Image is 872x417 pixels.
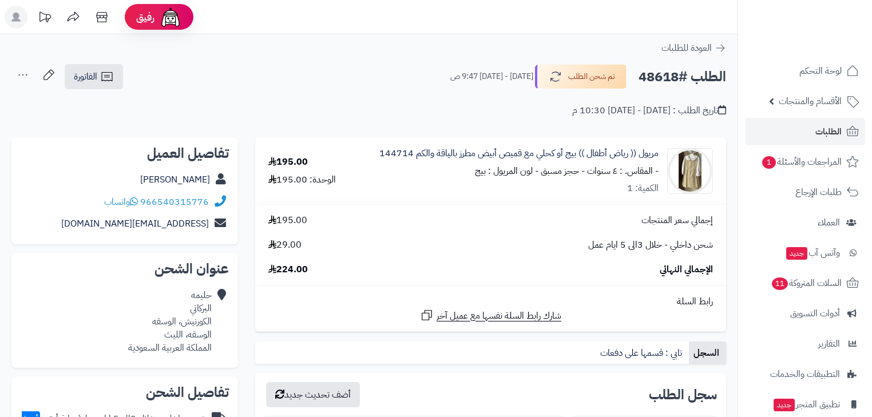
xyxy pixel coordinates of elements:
span: الإجمالي النهائي [660,263,713,276]
span: أدوات التسويق [790,305,840,321]
a: طلبات الإرجاع [745,178,865,206]
span: السلات المتروكة [771,275,842,291]
a: التطبيقات والخدمات [745,360,865,388]
img: 1753774187-IMG_1979-90x90.jpeg [668,148,712,194]
span: التطبيقات والخدمات [770,366,840,382]
div: 195.00 [268,156,308,169]
span: التقارير [818,336,840,352]
span: شحن داخلي - خلال 3الى 5 ايام عمل [588,239,713,252]
small: - المقاس. : ٤ سنوات - حجز مسبق [541,164,659,178]
span: جديد [786,247,807,260]
h2: تفاصيل العميل [21,146,229,160]
span: المراجعات والأسئلة [761,154,842,170]
span: الفاتورة [74,70,97,84]
a: لوحة التحكم [745,57,865,85]
span: وآتس آب [785,245,840,261]
div: الوحدة: 195.00 [268,173,336,186]
div: رابط السلة [260,295,722,308]
a: وآتس آبجديد [745,239,865,267]
span: 29.00 [268,239,302,252]
a: السلات المتروكة11 [745,269,865,297]
button: تم شحن الطلب [535,65,627,89]
a: أدوات التسويق [745,300,865,327]
a: 966540315776 [140,195,209,209]
span: الطلبات [815,124,842,140]
span: طلبات الإرجاع [795,184,842,200]
a: [PERSON_NAME] [140,173,210,186]
span: العملاء [818,215,840,231]
small: [DATE] - [DATE] 9:47 ص [450,71,533,82]
div: الكمية: 1 [627,182,659,195]
a: الطلبات [745,118,865,145]
span: 11 [772,277,788,290]
div: تاريخ الطلب : [DATE] - [DATE] 10:30 م [572,104,726,117]
a: السجل [689,341,726,364]
span: لوحة التحكم [799,63,842,79]
span: تطبيق المتجر [772,396,840,412]
a: واتساب [104,195,138,209]
h2: الطلب #48618 [639,65,726,89]
a: المراجعات والأسئلة1 [745,148,865,176]
small: - لون المريول : بيج [475,164,538,178]
a: التقارير [745,330,865,358]
a: مريول (( رياض أطفال )) بيج أو كحلي مع قميص أبيض مطرز بالياقة والكم 144714 [379,147,659,160]
span: شارك رابط السلة نفسها مع عميل آخر [437,309,561,323]
img: ai-face.png [159,6,182,29]
div: حليمه البركاتي الكورنيش، الوسقه الوسقه، الليث المملكة العربية السعودية [128,289,212,354]
h3: سجل الطلب [649,388,717,402]
a: العملاء [745,209,865,236]
span: جديد [774,399,795,411]
span: 1 [762,156,776,169]
h2: تفاصيل الشحن [21,386,229,399]
span: 224.00 [268,263,308,276]
a: تابي : قسمها على دفعات [596,341,689,364]
span: رفيق [136,10,154,24]
span: 195.00 [268,214,307,227]
span: الأقسام والمنتجات [779,93,842,109]
h2: عنوان الشحن [21,262,229,276]
a: الفاتورة [65,64,123,89]
a: تحديثات المنصة [30,6,59,31]
span: العودة للطلبات [661,41,712,55]
span: إجمالي سعر المنتجات [641,214,713,227]
a: [EMAIL_ADDRESS][DOMAIN_NAME] [61,217,209,231]
a: شارك رابط السلة نفسها مع عميل آخر [420,308,561,323]
a: العودة للطلبات [661,41,726,55]
button: أضف تحديث جديد [266,382,360,407]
